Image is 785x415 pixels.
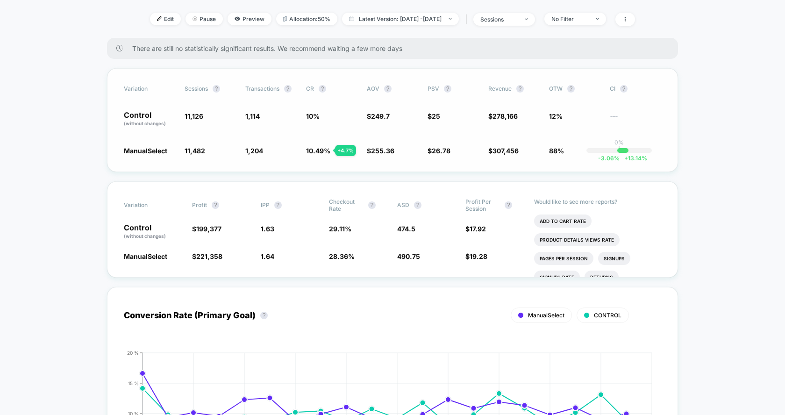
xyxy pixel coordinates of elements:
[284,85,292,93] button: ?
[274,201,282,209] button: ?
[192,252,222,260] span: $
[610,85,661,93] span: CI
[261,201,270,208] span: IPP
[132,44,659,52] span: There are still no statistically significant results. We recommend waiting a few more days
[397,252,420,260] span: 490.75
[585,271,619,284] li: Returns
[276,13,337,25] span: Allocation: 50%
[428,85,439,92] span: PSV
[349,16,354,21] img: calendar
[384,85,392,93] button: ?
[534,252,593,265] li: Pages Per Session
[306,85,314,92] span: CR
[505,201,512,209] button: ?
[185,85,208,92] span: Sessions
[283,16,287,21] img: rebalance
[610,114,661,127] span: ---
[525,18,528,20] img: end
[470,225,486,233] span: 17.92
[567,85,575,93] button: ?
[196,252,222,260] span: 221,358
[488,147,519,155] span: $
[598,155,620,162] span: -3.06 %
[368,201,376,209] button: ?
[534,233,620,246] li: Product Details Views Rate
[618,146,620,153] p: |
[261,225,274,233] span: 1.63
[329,225,351,233] span: 29.11 %
[620,85,628,93] button: ?
[335,145,356,156] div: + 4.7 %
[465,225,486,233] span: $
[596,18,599,20] img: end
[465,198,500,212] span: Profit Per Session
[549,85,600,93] span: OTW
[124,85,175,93] span: Variation
[444,85,451,93] button: ?
[620,155,647,162] span: 13.14 %
[534,271,580,284] li: Signups Rate
[594,312,621,319] span: CONTROL
[261,252,274,260] span: 1.64
[488,112,518,120] span: $
[488,85,512,92] span: Revenue
[185,112,203,120] span: 11,126
[124,198,175,212] span: Variation
[516,85,524,93] button: ?
[397,201,409,208] span: ASD
[196,225,221,233] span: 199,377
[124,111,175,127] p: Control
[185,147,205,155] span: 11,482
[124,252,167,260] span: ManualSelect
[414,201,421,209] button: ?
[193,16,197,21] img: end
[551,15,589,22] div: No Filter
[534,215,592,228] li: Add To Cart Rate
[492,112,518,120] span: 278,166
[245,147,263,155] span: 1,204
[465,252,487,260] span: $
[124,224,183,240] p: Control
[128,380,139,386] tspan: 15 %
[124,233,166,239] span: (without changes)
[150,13,181,25] span: Edit
[464,13,473,26] span: |
[371,112,390,120] span: 249.7
[449,18,452,20] img: end
[528,312,564,319] span: ManualSelect
[367,147,394,155] span: $
[534,198,662,205] p: Would like to see more reports?
[192,225,221,233] span: $
[428,147,450,155] span: $
[480,16,518,23] div: sessions
[245,112,260,120] span: 1,114
[549,112,563,120] span: 12%
[492,147,519,155] span: 307,456
[549,147,564,155] span: 88%
[371,147,394,155] span: 255.36
[213,85,220,93] button: ?
[306,112,320,120] span: 10 %
[306,147,330,155] span: 10.49 %
[432,147,450,155] span: 26.78
[212,201,219,209] button: ?
[192,201,207,208] span: Profit
[367,85,379,92] span: AOV
[329,198,364,212] span: Checkout Rate
[428,112,440,120] span: $
[319,85,326,93] button: ?
[228,13,271,25] span: Preview
[124,121,166,126] span: (without changes)
[624,155,628,162] span: +
[470,252,487,260] span: 19.28
[342,13,459,25] span: Latest Version: [DATE] - [DATE]
[598,252,630,265] li: Signups
[245,85,279,92] span: Transactions
[186,13,223,25] span: Pause
[367,112,390,120] span: $
[260,312,268,319] button: ?
[614,139,624,146] p: 0%
[124,147,167,155] span: ManualSelect
[329,252,355,260] span: 28.36 %
[432,112,440,120] span: 25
